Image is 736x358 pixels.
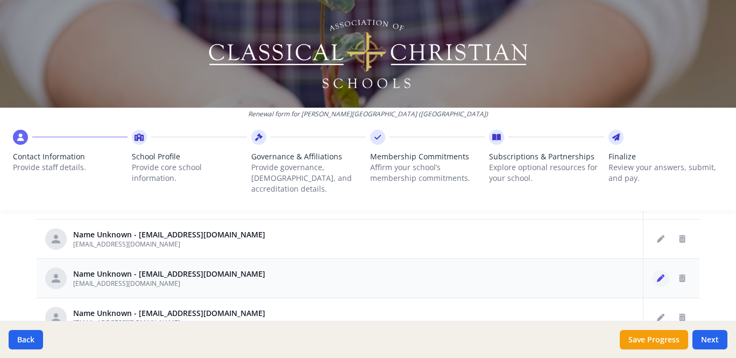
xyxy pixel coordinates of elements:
[692,330,727,349] button: Next
[132,162,246,184] p: Provide core school information.
[251,151,366,162] span: Governance & Affiliations
[674,270,691,287] button: Delete staff
[652,230,669,248] button: Edit staff
[608,151,723,162] span: Finalize
[13,151,128,162] span: Contact Information
[207,16,529,92] img: Logo
[73,269,265,279] div: Name Unknown - [EMAIL_ADDRESS][DOMAIN_NAME]
[73,308,265,319] div: Name Unknown - [EMAIL_ADDRESS][DOMAIN_NAME]
[251,162,366,194] p: Provide governance, [DEMOGRAPHIC_DATA], and accreditation details.
[370,162,485,184] p: Affirm your school’s membership commitments.
[674,230,691,248] button: Delete staff
[652,309,669,326] button: Edit staff
[608,162,723,184] p: Review your answers, submit, and pay.
[73,229,265,240] div: Name Unknown - [EMAIL_ADDRESS][DOMAIN_NAME]
[620,330,688,349] button: Save Progress
[674,309,691,326] button: Delete staff
[652,270,669,287] button: Edit staff
[489,151,604,162] span: Subscriptions & Partnerships
[132,151,246,162] span: School Profile
[489,162,604,184] p: Explore optional resources for your school.
[73,318,180,327] span: [EMAIL_ADDRESS][DOMAIN_NAME]
[370,151,485,162] span: Membership Commitments
[9,330,43,349] button: Back
[13,162,128,173] p: Provide staff details.
[73,240,180,249] span: [EMAIL_ADDRESS][DOMAIN_NAME]
[73,279,180,288] span: [EMAIL_ADDRESS][DOMAIN_NAME]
